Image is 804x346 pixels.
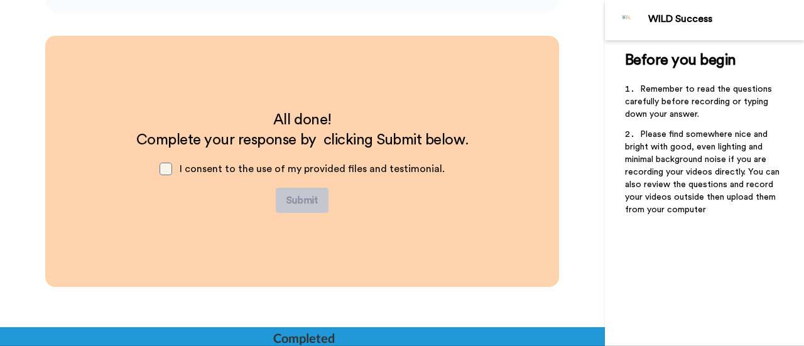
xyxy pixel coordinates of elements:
span: Remember to read the questions carefully before recording or typing down your answer. [625,85,774,119]
span: I consent to the use of my provided files and testimonial. [180,164,445,174]
button: Submit [276,188,329,213]
span: Please find somewhere nice and bright with good, even lighting and minimal background noise if yo... [625,130,782,214]
span: Complete your response by clicking Submit below. [136,132,469,148]
div: WILD Success [648,13,803,25]
span: Before you begin [625,53,736,68]
span: All done! [273,112,332,127]
img: Profile Image [612,5,642,35]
